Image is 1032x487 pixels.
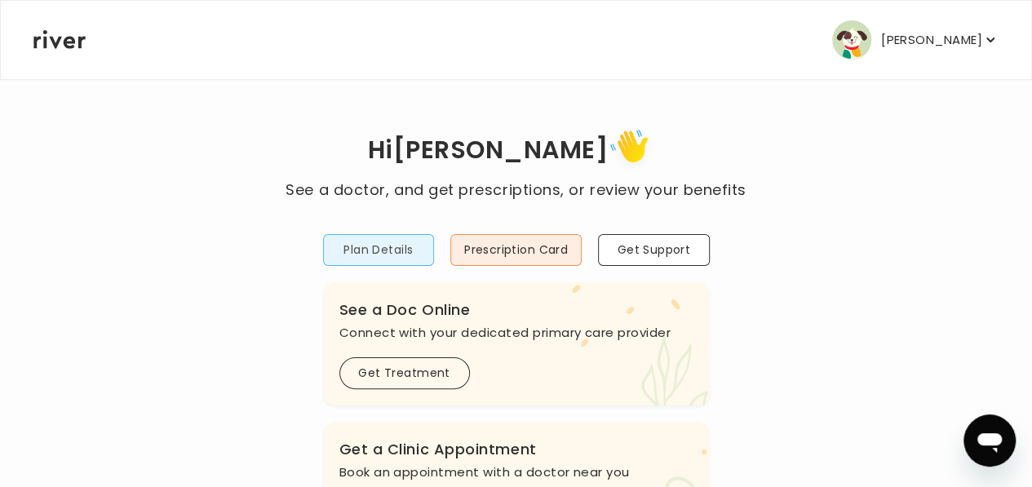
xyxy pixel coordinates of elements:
[339,321,693,344] p: Connect with your dedicated primary care provider
[832,20,999,60] button: user avatar[PERSON_NAME]
[339,438,693,461] h3: Get a Clinic Appointment
[450,234,582,266] button: Prescription Card
[963,414,1016,467] iframe: Button to launch messaging window
[339,357,470,389] button: Get Treatment
[339,461,693,484] p: Book an appointment with a doctor near you
[323,234,434,266] button: Plan Details
[832,20,871,60] img: user avatar
[598,234,709,266] button: Get Support
[881,29,982,51] p: [PERSON_NAME]
[286,124,746,179] h1: Hi [PERSON_NAME]
[339,299,693,321] h3: See a Doc Online
[286,179,746,201] p: See a doctor, and get prescriptions, or review your benefits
